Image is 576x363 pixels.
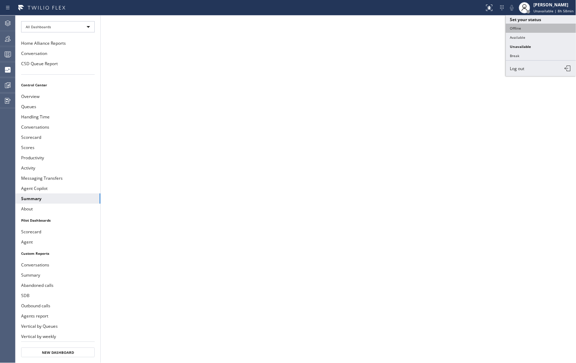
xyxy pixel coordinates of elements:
[15,48,100,59] button: Conversation
[15,38,100,48] button: Home Alliance Reports
[15,331,100,342] button: Vertical by weekly
[534,8,574,13] span: Unavailable | 8h 58min
[15,91,100,101] button: Overview
[15,301,100,311] button: Outbound calls
[15,132,100,142] button: Scorecard
[15,249,100,258] li: Custom Reports
[15,142,100,153] button: Scores
[15,290,100,301] button: SDB
[15,204,100,214] button: About
[15,280,100,290] button: Abandoned calls
[21,347,95,357] button: New Dashboard
[15,173,100,183] button: Messaging Transfers
[15,112,100,122] button: Handling Time
[15,80,100,90] li: Control Center
[101,16,576,363] iframe: dashboard_9f6bb337dffe
[15,216,100,225] li: Pilot Dashboards
[15,270,100,280] button: Summary
[15,183,100,193] button: Agent Copilot
[15,321,100,331] button: Vertical by Queues
[534,2,574,8] div: [PERSON_NAME]
[507,3,517,13] button: Mute
[15,237,100,247] button: Agent
[15,153,100,163] button: Productivity
[15,227,100,237] button: Scorecard
[15,59,100,69] button: CSD Queue Report
[15,311,100,321] button: Agents report
[15,260,100,270] button: Conversations
[15,122,100,132] button: Conversations
[15,193,100,204] button: Summary
[15,101,100,112] button: Queues
[15,163,100,173] button: Activity
[21,21,95,32] div: All Dashboards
